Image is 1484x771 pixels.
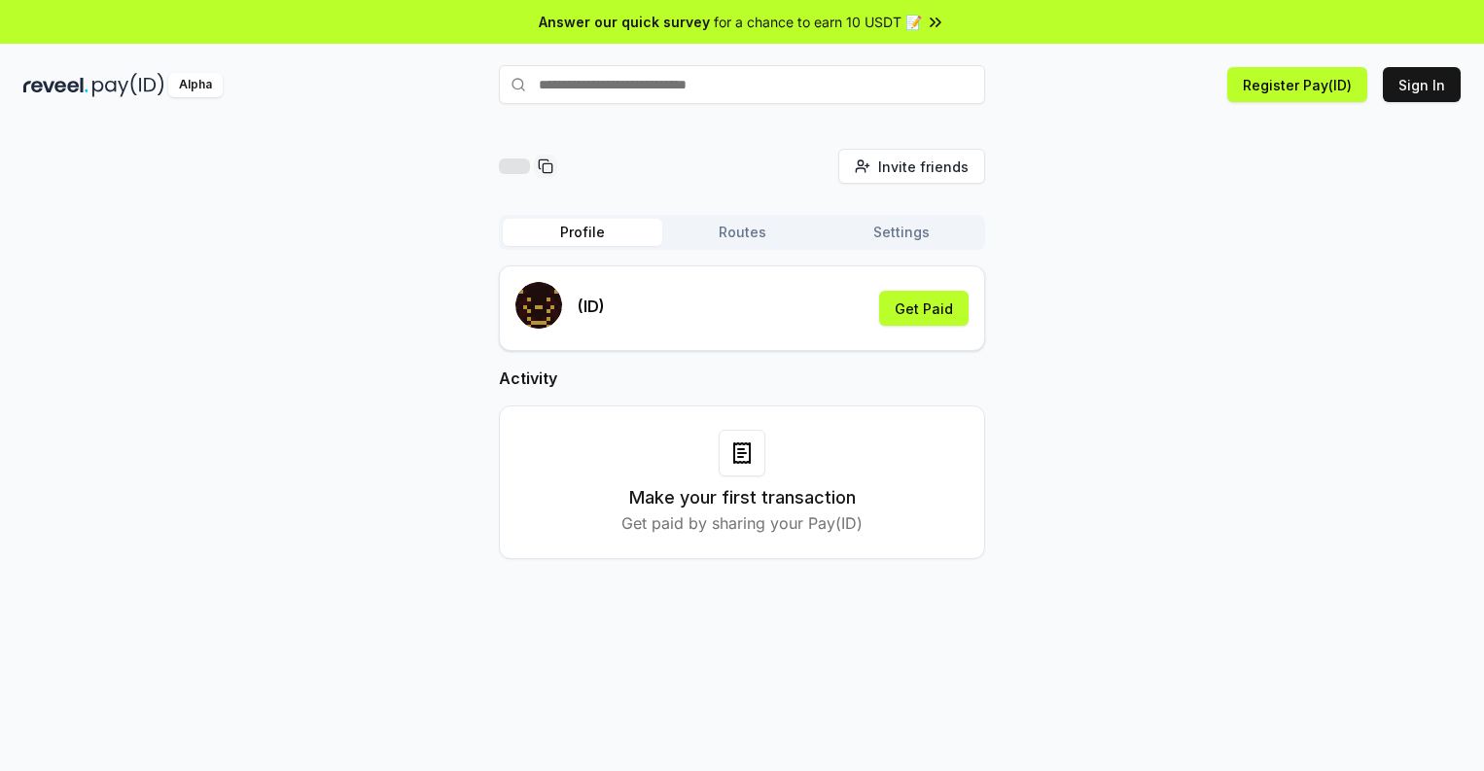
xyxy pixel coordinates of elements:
[878,157,969,177] span: Invite friends
[1383,67,1461,102] button: Sign In
[822,219,981,246] button: Settings
[838,149,985,184] button: Invite friends
[879,291,969,326] button: Get Paid
[92,73,164,97] img: pay_id
[23,73,88,97] img: reveel_dark
[714,12,922,32] span: for a chance to earn 10 USDT 📝
[168,73,223,97] div: Alpha
[1227,67,1367,102] button: Register Pay(ID)
[578,295,605,318] p: (ID)
[539,12,710,32] span: Answer our quick survey
[629,484,856,511] h3: Make your first transaction
[503,219,662,246] button: Profile
[662,219,822,246] button: Routes
[621,511,863,535] p: Get paid by sharing your Pay(ID)
[499,367,985,390] h2: Activity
